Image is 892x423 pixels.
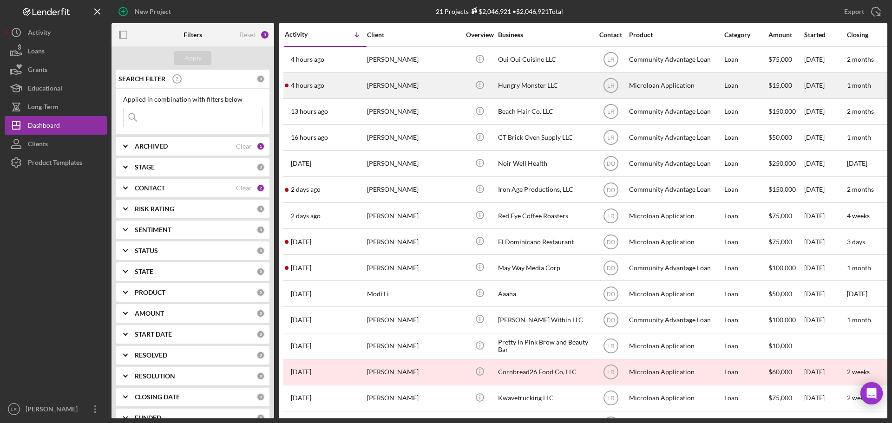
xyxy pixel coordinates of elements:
div: Overview [462,31,497,39]
div: Loan [724,386,767,410]
div: [DATE] [804,125,846,150]
text: LR [607,369,615,376]
div: Microloan Application [629,360,722,384]
div: 0 [256,372,265,380]
div: Grants [28,60,47,81]
span: $150,000 [768,107,796,115]
b: RISK RATING [135,205,174,213]
b: CLOSING DATE [135,393,180,401]
b: SENTIMENT [135,226,171,234]
b: RESOLUTION [135,372,175,380]
button: Dashboard [5,116,107,135]
div: [DATE] [804,307,846,332]
div: Clients [28,135,48,156]
div: [DATE] [804,99,846,124]
text: DO [607,239,615,245]
button: Long-Term [5,98,107,116]
div: [PERSON_NAME] [367,255,460,280]
time: 2025-09-14 19:50 [291,316,311,324]
div: [PERSON_NAME] [367,99,460,124]
div: May Way Media Corp [498,255,591,280]
div: $2,046,921 [469,7,511,15]
text: LR [607,343,615,350]
div: Community Advantage Loan [629,125,722,150]
div: Client [367,31,460,39]
time: 2025-10-06 14:33 [291,186,321,193]
div: Product [629,31,722,39]
div: [DATE] [804,281,846,306]
div: Activity [285,31,326,38]
div: Loan [724,47,767,72]
div: Beach Hair Co. LLC [498,99,591,124]
div: [PERSON_NAME] [367,334,460,358]
div: Clear [236,143,252,150]
time: 1 month [847,81,871,89]
time: 2025-09-10 17:22 [291,342,311,350]
span: $75,000 [768,212,792,220]
div: Noir Well Health [498,151,591,176]
time: 2025-09-06 08:54 [291,368,311,376]
div: [PERSON_NAME] [367,47,460,72]
div: [PERSON_NAME] [367,307,460,332]
time: 2 months [847,185,874,193]
div: [PERSON_NAME] [367,203,460,228]
div: [DATE] [804,73,846,98]
div: Red Eye Coffee Roasters [498,203,591,228]
div: Pretty In Pink Brow and Beauty Bar [498,334,591,358]
time: 2025-09-03 17:57 [291,394,311,402]
div: Aaaha [498,281,591,306]
div: Microloan Application [629,386,722,410]
div: 0 [256,247,265,255]
div: Started [804,31,846,39]
div: [DATE] [804,229,846,254]
div: Loan [724,151,767,176]
div: 0 [256,330,265,338]
div: Loan [724,255,767,280]
div: Category [724,31,767,39]
div: [DATE] [804,255,846,280]
time: [DATE] [847,290,867,298]
button: Clients [5,135,107,153]
b: START DATE [135,331,172,338]
div: 21 Projects • $2,046,921 Total [436,7,563,15]
div: Dashboard [28,116,60,137]
div: Loans [28,42,45,63]
span: $75,000 [768,238,792,246]
div: 0 [256,393,265,401]
time: 1 month [847,316,871,324]
div: [PERSON_NAME] [367,177,460,202]
text: LR [607,109,615,115]
time: 2 weeks [847,394,870,402]
time: 2025-10-03 19:37 [291,238,311,246]
span: $50,000 [768,290,792,298]
b: ARCHIVED [135,143,168,150]
time: 2025-10-08 00:23 [291,56,324,63]
div: Applied in combination with filters below [123,96,262,103]
time: 2 months [847,107,874,115]
b: PRODUCT [135,289,165,296]
div: 0 [256,267,265,276]
text: LR [11,407,17,412]
div: Open Intercom Messenger [860,382,883,404]
div: [PERSON_NAME] [367,229,460,254]
div: [PERSON_NAME] [367,125,460,150]
time: [DATE] [847,159,867,167]
div: Loan [724,125,767,150]
div: Microloan Application [629,229,722,254]
button: Activity [5,23,107,42]
b: AMOUNT [135,310,164,317]
button: Grants [5,60,107,79]
div: Oui Oui Cuisine LLC [498,47,591,72]
div: [PERSON_NAME] [367,386,460,410]
div: Product Templates [28,153,82,174]
div: Community Advantage Loan [629,47,722,72]
div: [PERSON_NAME] [367,73,460,98]
div: Loan [724,177,767,202]
div: Microloan Application [629,334,722,358]
div: Iron Age Productions, LLC [498,177,591,202]
text: LR [607,395,615,402]
div: 0 [256,309,265,318]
